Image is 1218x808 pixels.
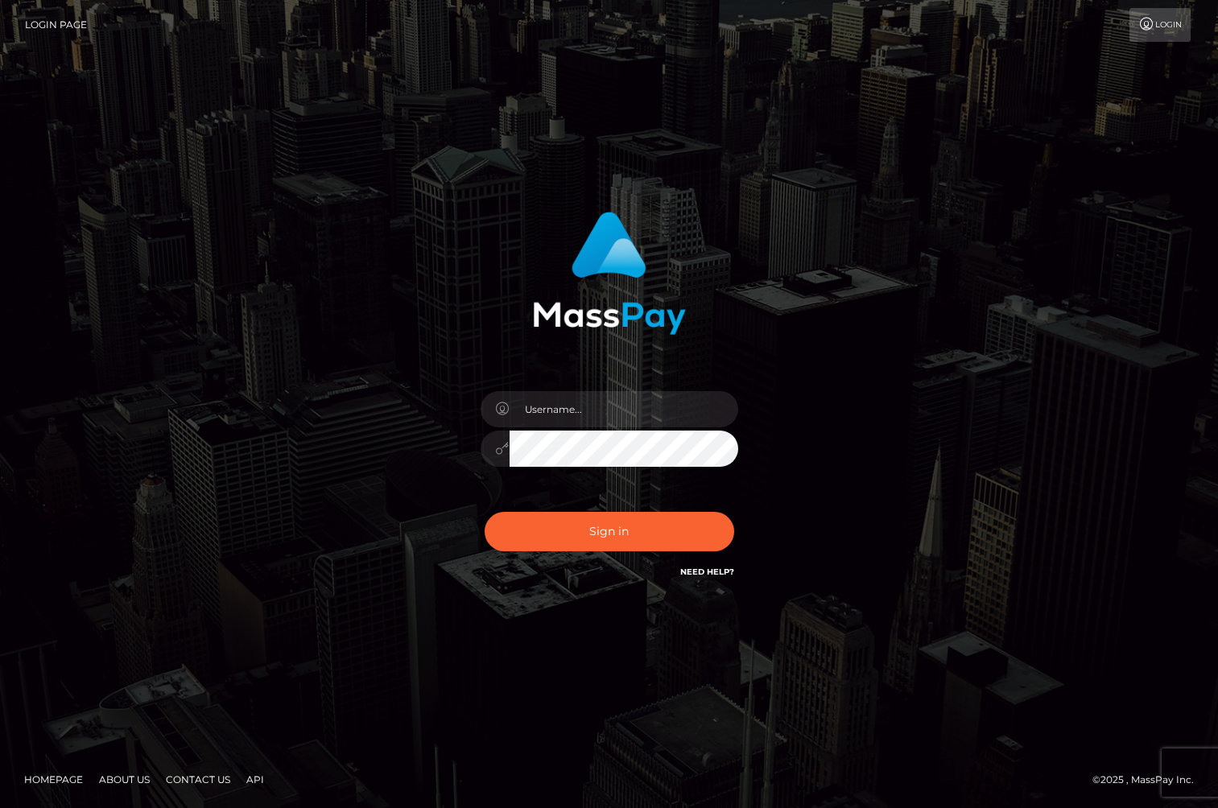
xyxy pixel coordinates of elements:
[510,391,738,427] input: Username...
[1092,771,1206,789] div: © 2025 , MassPay Inc.
[25,8,87,42] a: Login Page
[240,767,270,792] a: API
[159,767,237,792] a: Contact Us
[680,567,734,577] a: Need Help?
[485,512,734,551] button: Sign in
[533,212,686,335] img: MassPay Login
[18,767,89,792] a: Homepage
[1129,8,1191,42] a: Login
[93,767,156,792] a: About Us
